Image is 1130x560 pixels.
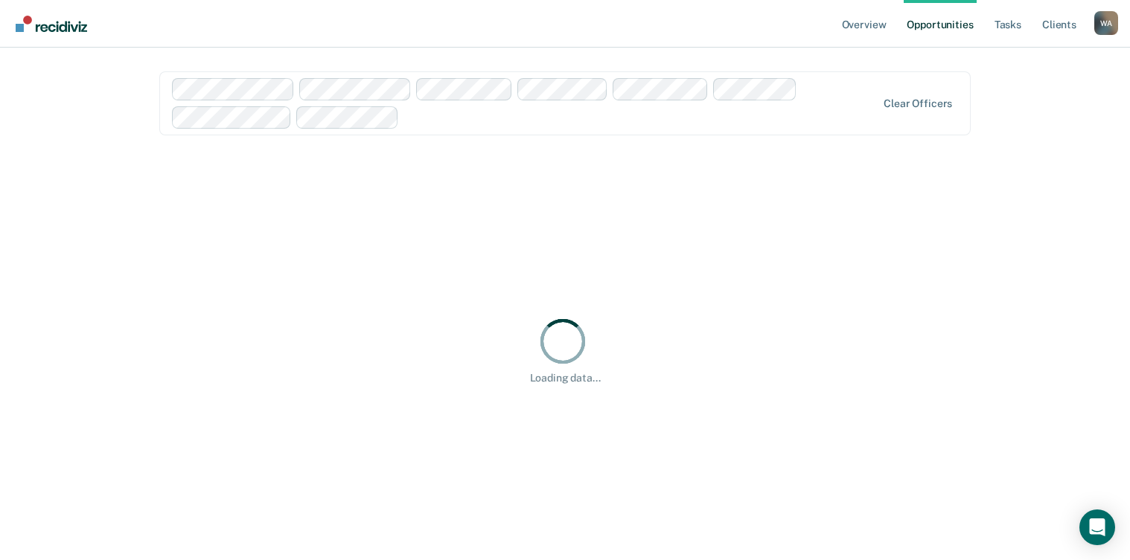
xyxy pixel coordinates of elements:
[884,97,952,110] div: Clear officers
[16,16,87,32] img: Recidiviz
[1079,509,1115,545] div: Open Intercom Messenger
[530,372,601,384] div: Loading data...
[1094,11,1118,35] button: Profile dropdown button
[1094,11,1118,35] div: W A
